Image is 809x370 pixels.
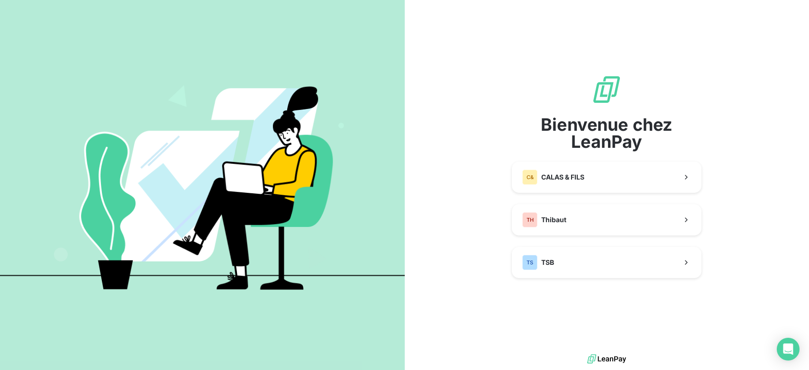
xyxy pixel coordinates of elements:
[522,255,537,270] div: TS
[541,172,584,182] span: CALAS & FILS
[541,258,554,267] span: TSB
[522,170,537,185] div: C&
[587,352,626,366] img: logo
[512,204,701,235] button: THThibaut
[522,212,537,227] div: TH
[541,215,566,225] span: Thibaut
[512,162,701,193] button: C&CALAS & FILS
[777,338,800,361] div: Open Intercom Messenger
[512,116,701,150] span: Bienvenue chez LeanPay
[591,74,622,105] img: logo sigle
[512,247,701,278] button: TSTSB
